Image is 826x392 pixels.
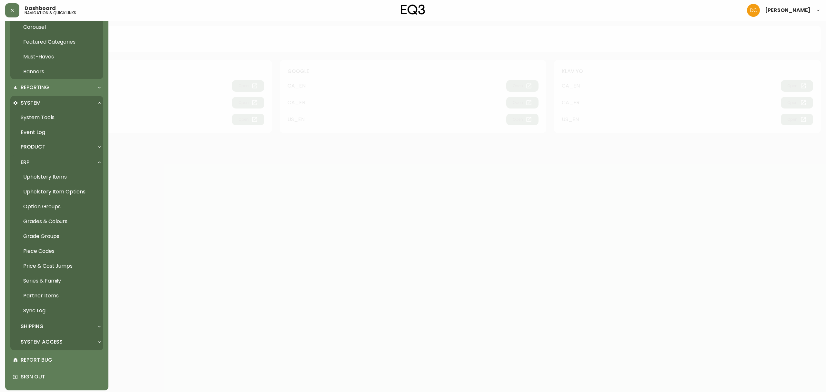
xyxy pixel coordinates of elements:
[10,335,103,349] div: System Access
[10,49,103,64] a: Must-Haves
[21,356,101,364] p: Report Bug
[10,140,103,154] div: Product
[25,11,76,15] h5: navigation & quick links
[10,64,103,79] a: Banners
[765,8,811,13] span: [PERSON_NAME]
[10,184,103,199] a: Upholstery Item Options
[10,259,103,273] a: Price & Cost Jumps
[10,229,103,244] a: Grade Groups
[21,373,101,380] p: Sign Out
[401,5,425,15] img: logo
[21,159,29,166] p: ERP
[10,80,103,95] div: Reporting
[10,244,103,259] a: Piece Codes
[10,352,103,368] div: Report Bug
[10,199,103,214] a: Option Groups
[21,338,63,346] p: System Access
[21,143,45,150] p: Product
[21,99,41,107] p: System
[10,170,103,184] a: Upholstery Items
[10,368,103,385] div: Sign Out
[10,96,103,110] div: System
[10,273,103,288] a: Series & Family
[10,214,103,229] a: Grades & Colours
[10,319,103,334] div: Shipping
[21,323,44,330] p: Shipping
[10,35,103,49] a: Featured Categories
[25,6,56,11] span: Dashboard
[10,125,103,140] a: Event Log
[10,20,103,35] a: Carousel
[10,110,103,125] a: System Tools
[10,288,103,303] a: Partner Items
[10,303,103,318] a: Sync Log
[10,155,103,170] div: ERP
[21,84,49,91] p: Reporting
[747,4,760,17] img: 7eb451d6983258353faa3212700b340b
